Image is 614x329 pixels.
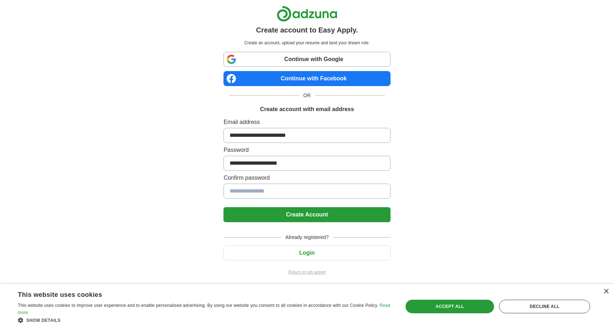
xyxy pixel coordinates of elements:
[603,289,609,294] div: Close
[223,174,390,182] label: Confirm password
[256,25,358,35] h1: Create account to Easy Apply.
[223,52,390,67] a: Continue with Google
[223,250,390,256] a: Login
[18,303,378,308] span: This website uses cookies to improve user experience and to enable personalised advertising. By u...
[223,146,390,154] label: Password
[223,245,390,260] button: Login
[223,118,390,126] label: Email address
[277,6,337,22] img: Adzuna logo
[406,300,494,313] div: Accept all
[223,71,390,86] a: Continue with Facebook
[281,234,333,241] span: Already registered?
[260,105,354,114] h1: Create account with email address
[225,40,389,46] p: Create an account, upload your resume and land your dream role.
[499,300,590,313] div: Decline all
[26,318,61,323] span: Show details
[223,269,390,275] a: Return to job advert
[18,316,392,324] div: Show details
[223,207,390,222] button: Create Account
[18,288,374,299] div: This website uses cookies
[299,92,315,99] span: OR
